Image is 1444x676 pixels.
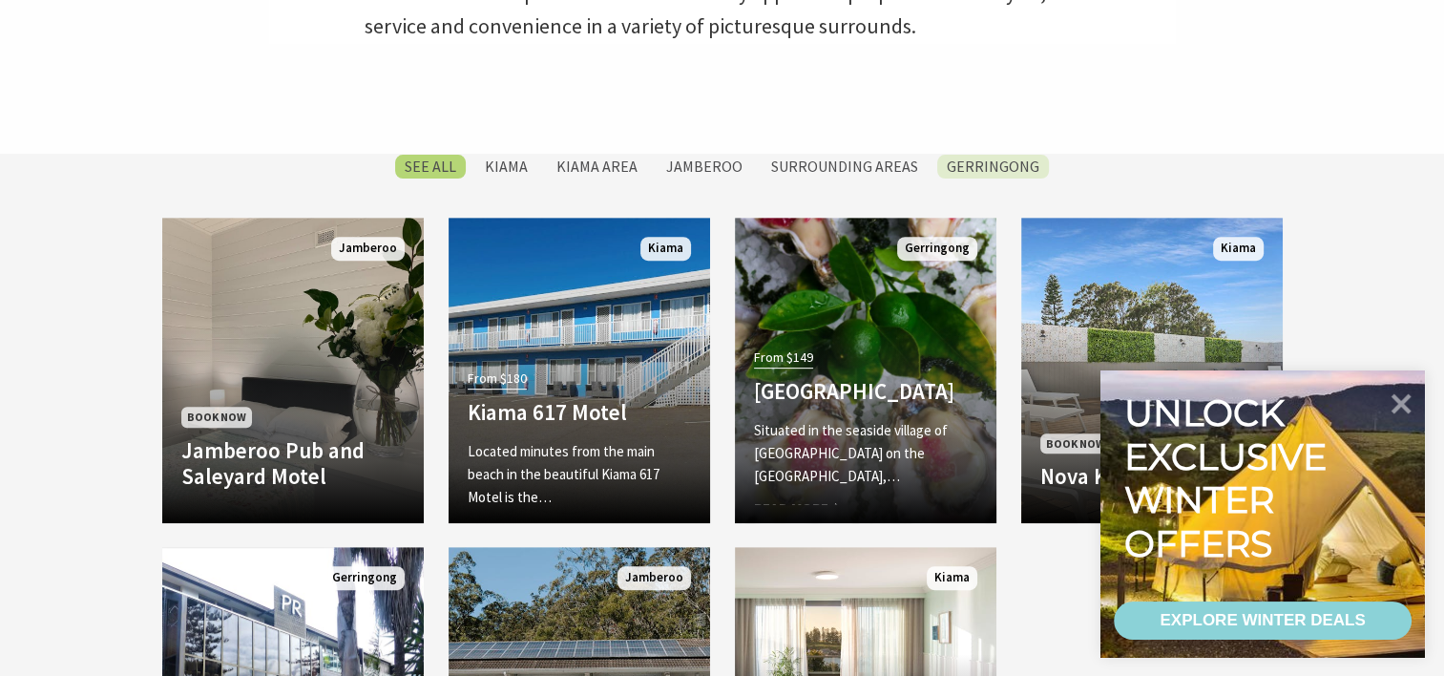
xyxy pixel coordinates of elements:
[617,566,691,590] span: Jamberoo
[657,155,752,179] label: Jamberoo
[1040,433,1111,454] span: Book Now
[162,218,424,523] a: Book Now Jamberoo Pub and Saleyard Motel Jamberoo
[1160,602,1365,640] div: EXPLORE WINTER DEALS
[395,155,466,179] label: SEE All
[1124,391,1335,565] div: Unlock exclusive winter offers
[754,419,977,488] p: Situated in the seaside village of [GEOGRAPHIC_DATA] on the [GEOGRAPHIC_DATA],…
[324,566,405,590] span: Gerringong
[1213,237,1264,261] span: Kiama
[754,378,977,405] h4: [GEOGRAPHIC_DATA]
[1114,602,1412,640] a: EXPLORE WINTER DEALS
[468,440,691,509] p: Located minutes from the main beach in the beautiful Kiama 617 Motel is the…
[475,155,537,179] label: Kiama
[937,155,1049,179] label: Gerringong
[547,155,647,179] label: Kiama Area
[449,218,710,523] a: From $180 Kiama 617 Motel Located minutes from the main beach in the beautiful Kiama 617 Motel is...
[762,155,928,179] label: Surrounding Areas
[754,347,813,369] span: From $149
[181,437,405,490] h4: Jamberoo Pub and Saleyard Motel
[897,237,977,261] span: Gerringong
[468,368,527,390] span: From $180
[181,407,252,427] span: Book Now
[1040,463,1264,490] h4: Nova Kiama
[754,497,977,520] span: Read More
[735,218,996,523] a: From $149 [GEOGRAPHIC_DATA] Situated in the seaside village of [GEOGRAPHIC_DATA] on the [GEOGRAPH...
[1021,218,1283,523] a: Book Now Nova Kiama Kiama
[331,237,405,261] span: Jamberoo
[640,237,691,261] span: Kiama
[927,566,977,590] span: Kiama
[468,399,691,426] h4: Kiama 617 Motel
